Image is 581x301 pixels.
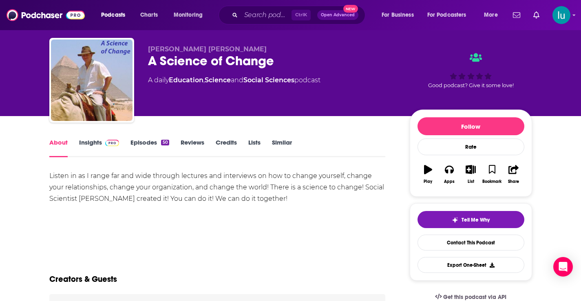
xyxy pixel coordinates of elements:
[95,9,136,22] button: open menu
[49,170,386,204] div: Listen in as I range far and wide through lectures and interviews on how to change yourself, chan...
[231,76,243,84] span: and
[478,9,508,22] button: open menu
[552,6,570,24] img: User Profile
[424,179,432,184] div: Play
[105,140,119,146] img: Podchaser Pro
[216,138,237,157] a: Credits
[553,257,573,277] div: Open Intercom Messenger
[503,160,524,189] button: Share
[530,8,543,22] a: Show notifications dropdown
[382,9,414,21] span: For Business
[49,274,117,284] h2: Creators & Guests
[317,10,358,20] button: Open AdvancedNew
[439,160,460,189] button: Apps
[135,9,163,22] a: Charts
[418,235,524,250] a: Contact This Podcast
[205,76,231,84] a: Science
[272,138,292,157] a: Similar
[241,9,292,22] input: Search podcasts, credits, & more...
[51,40,133,121] img: A Science of Change
[130,138,169,157] a: Episodes50
[482,160,503,189] button: Bookmark
[292,10,311,20] span: Ctrl K
[148,75,320,85] div: A daily podcast
[482,179,501,184] div: Bookmark
[101,9,125,21] span: Podcasts
[174,9,203,21] span: Monitoring
[428,82,514,88] span: Good podcast? Give it some love!
[444,179,455,184] div: Apps
[443,294,506,301] span: Get this podcast via API
[418,211,524,228] button: tell me why sparkleTell Me Why
[552,6,570,24] button: Show profile menu
[508,179,519,184] div: Share
[468,179,474,184] div: List
[321,13,355,17] span: Open Advanced
[422,9,478,22] button: open menu
[418,257,524,273] button: Export One-Sheet
[79,138,119,157] a: InsightsPodchaser Pro
[418,160,439,189] button: Play
[169,76,203,84] a: Education
[427,9,466,21] span: For Podcasters
[462,217,490,223] span: Tell Me Why
[418,138,524,155] div: Rate
[140,9,158,21] span: Charts
[243,76,294,84] a: Social Sciences
[203,76,205,84] span: ,
[510,8,524,22] a: Show notifications dropdown
[552,6,570,24] span: Logged in as lusodano
[376,9,424,22] button: open menu
[7,7,85,23] img: Podchaser - Follow, Share and Rate Podcasts
[49,138,68,157] a: About
[418,117,524,135] button: Follow
[484,9,498,21] span: More
[226,6,373,24] div: Search podcasts, credits, & more...
[343,5,358,13] span: New
[161,140,169,145] div: 50
[248,138,261,157] a: Lists
[410,45,532,96] div: Good podcast? Give it some love!
[168,9,213,22] button: open menu
[148,45,267,53] span: [PERSON_NAME] [PERSON_NAME]
[181,138,204,157] a: Reviews
[460,160,481,189] button: List
[452,217,458,223] img: tell me why sparkle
